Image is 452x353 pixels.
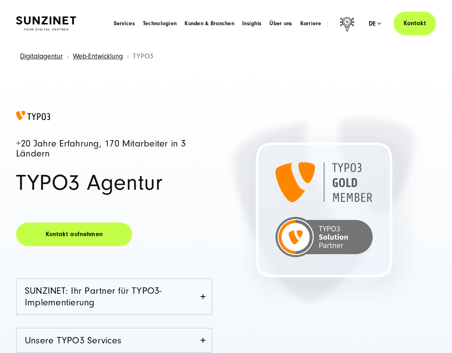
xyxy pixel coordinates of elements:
a: SUNZINET: Ihr Partner für TYPO3-Implementierung [17,279,211,314]
a: Kontakt [394,12,436,35]
img: TYPO3 Agentur Logo farbig [16,111,50,120]
a: Insights [242,20,261,28]
h4: +20 Jahre Erfahrung, 170 Mitarbeiter in 3 Ländern [16,139,212,159]
a: Kontakt aufnehmen [16,223,132,246]
h1: TYPO3 Agentur [16,172,212,194]
a: Kunden & Branchen [185,20,234,28]
a: Web-Entwicklung [73,52,123,60]
div: de [369,20,382,28]
a: Technologien [143,20,177,28]
a: Karriere [300,20,321,28]
a: Über uns [269,20,292,28]
a: Digitalagentur [20,52,63,60]
a: Unsere TYPO3 Services [17,329,211,352]
img: SUNZINET Full Service Digital Agentur [16,16,76,30]
a: Services [114,20,135,28]
img: TYPO3 Agentur Partnerlogo für Gold Member SUNZINET [226,111,422,309]
span: TYPO3 [133,52,153,60]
